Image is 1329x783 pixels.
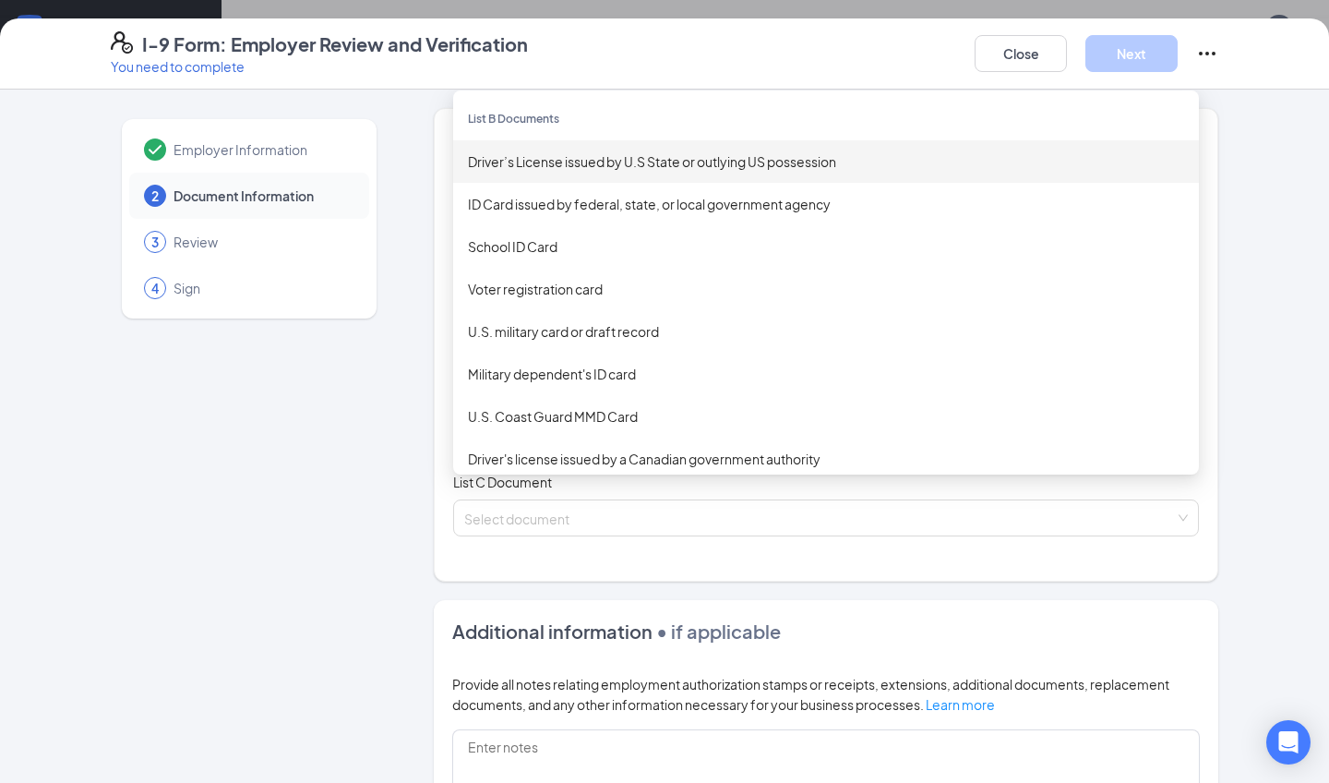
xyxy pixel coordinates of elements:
[452,620,653,643] span: Additional information
[468,279,1184,299] div: Voter registration card
[111,57,528,76] p: You need to complete
[111,31,133,54] svg: FormI9EVerifyIcon
[151,233,159,251] span: 3
[174,187,351,205] span: Document Information
[151,279,159,297] span: 4
[468,321,1184,342] div: U.S. military card or draft record
[174,140,351,159] span: Employer Information
[468,236,1184,257] div: School ID Card
[1196,42,1218,65] svg: Ellipses
[174,233,351,251] span: Review
[468,449,1184,469] div: Driver's license issued by a Canadian government authority
[1085,35,1178,72] button: Next
[144,139,166,161] svg: Checkmark
[468,364,1184,384] div: Military dependent's ID card
[1266,720,1311,765] div: Open Intercom Messenger
[174,279,351,297] span: Sign
[452,676,1169,713] span: Provide all notes relating employment authorization stamps or receipts, extensions, additional do...
[653,620,781,643] span: • if applicable
[975,35,1067,72] button: Close
[151,187,159,205] span: 2
[468,151,1184,172] div: Driver’s License issued by U.S State or outlying US possession
[142,31,528,57] h4: I-9 Form: Employer Review and Verification
[468,406,1184,427] div: U.S. Coast Guard MMD Card
[468,194,1184,214] div: ID Card issued by federal, state, or local government agency
[468,112,559,126] span: List B Documents
[926,696,995,713] a: Learn more
[453,474,552,490] span: List C Document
